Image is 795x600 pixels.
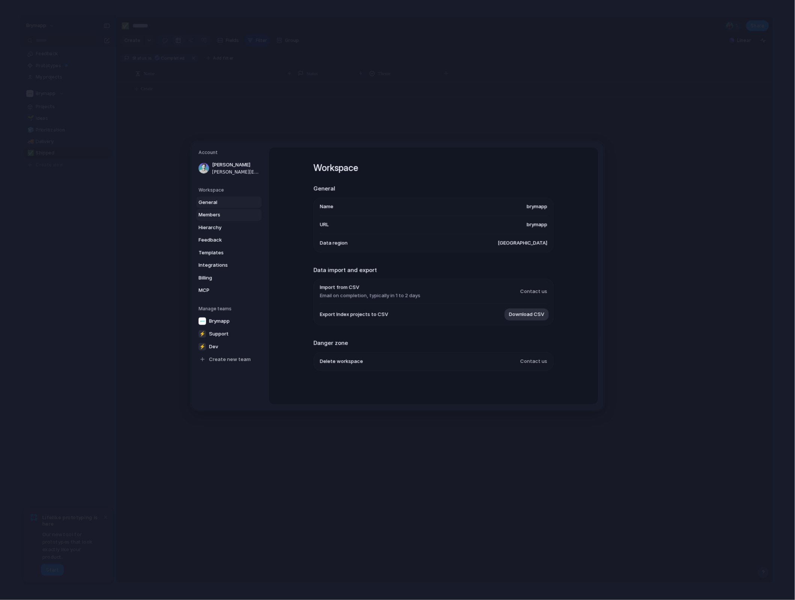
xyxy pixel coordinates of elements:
span: [PERSON_NAME] [212,161,260,169]
a: MCP [196,284,262,296]
a: Templates [196,247,262,259]
div: ⚡ [199,343,206,351]
h2: General [313,184,554,193]
div: ⚡ [199,330,206,338]
a: Billing [196,272,262,284]
a: Hierarchy [196,222,262,234]
span: [PERSON_NAME][EMAIL_ADDRESS][DOMAIN_NAME] [212,169,260,175]
span: Email on completion, typically in 1 to 2 days [320,292,420,299]
h2: Danger zone [313,339,554,348]
span: Hierarchy [199,224,247,231]
span: Templates [199,249,247,257]
span: Brymapp [209,317,230,325]
h1: Workspace [313,161,554,175]
h5: Manage teams [199,305,262,312]
a: Create new team [196,354,262,366]
span: Contact us [520,288,547,295]
a: [PERSON_NAME][PERSON_NAME][EMAIL_ADDRESS][DOMAIN_NAME] [196,159,262,178]
h5: Account [199,149,262,156]
h5: Workspace [199,187,262,193]
span: Billing [199,274,247,282]
span: [GEOGRAPHIC_DATA] [498,239,547,247]
span: Contact us [520,358,547,365]
span: Name [320,203,333,210]
span: General [199,199,247,206]
span: Support [209,330,229,338]
span: MCP [199,287,247,294]
span: Integrations [199,261,247,269]
h2: Data import and export [313,266,554,275]
span: Members [199,211,247,219]
a: Members [196,209,262,221]
span: Dev [209,343,218,351]
a: ⚡Support [196,328,262,340]
button: Download CSV [504,308,549,320]
a: General [196,196,262,209]
a: ⚡Dev [196,341,262,353]
span: Export Index projects to CSV [320,311,388,318]
a: Integrations [196,259,262,271]
a: Feedback [196,234,262,246]
span: Create new team [209,356,251,363]
span: Download CSV [509,311,544,318]
span: Data region [320,239,348,247]
span: brymapp [527,203,547,210]
span: brymapp [527,221,547,228]
span: Import from CSV [320,284,420,291]
span: URL [320,221,329,228]
a: Brymapp [196,315,262,327]
span: Feedback [199,236,247,244]
span: Delete workspace [320,358,363,365]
